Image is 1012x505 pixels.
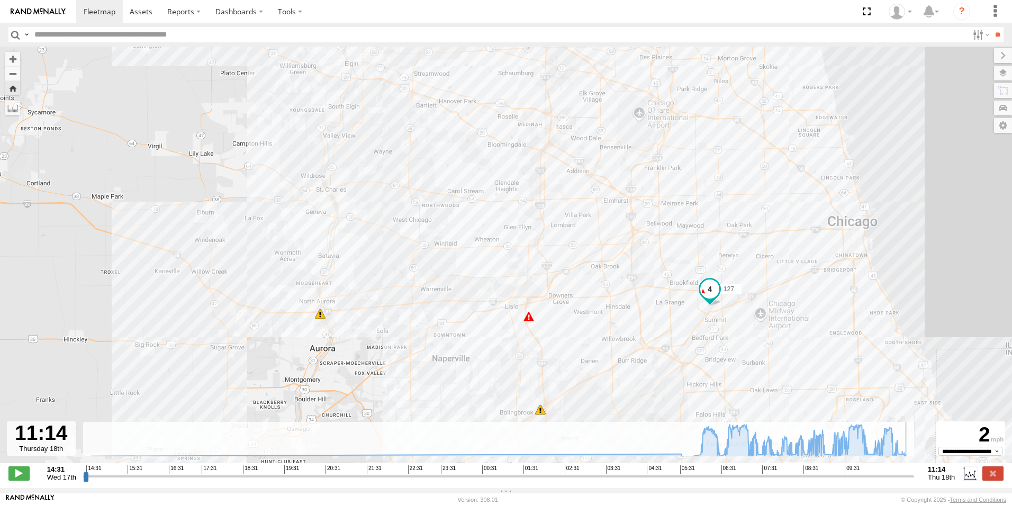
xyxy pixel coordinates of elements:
label: Map Settings [994,118,1012,133]
span: 21:31 [367,465,382,474]
label: Measure [5,101,20,115]
label: Close [982,466,1004,480]
span: 03:31 [606,465,621,474]
span: 07:31 [762,465,777,474]
span: 04:31 [647,465,662,474]
span: 01:31 [523,465,538,474]
strong: 11:14 [928,465,955,473]
span: 22:31 [408,465,423,474]
a: Terms and Conditions [950,497,1006,503]
span: 20:31 [326,465,340,474]
label: Search Filter Options [969,27,991,42]
span: 23:31 [441,465,456,474]
button: Zoom out [5,66,20,81]
span: 17:31 [202,465,216,474]
span: 14:31 [86,465,101,474]
img: rand-logo.svg [11,8,66,15]
div: Version: 308.01 [458,497,498,503]
span: Wed 17th Sep 2025 [47,473,76,481]
label: Search Query [22,27,31,42]
button: Zoom Home [5,81,20,95]
span: 18:31 [243,465,258,474]
span: Thu 18th Sep 2025 [928,473,955,481]
span: 08:31 [803,465,818,474]
i: ? [953,3,970,20]
span: 09:31 [845,465,860,474]
label: Play/Stop [8,466,30,480]
span: 00:31 [482,465,497,474]
span: 15:31 [128,465,142,474]
span: 127 [724,285,734,293]
span: 02:31 [565,465,580,474]
a: Visit our Website [6,494,55,505]
strong: 14:31 [47,465,76,473]
span: 05:31 [680,465,695,474]
div: © Copyright 2025 - [901,497,1006,503]
div: Ed Pruneda [885,4,916,20]
button: Zoom in [5,52,20,66]
span: 19:31 [284,465,299,474]
span: 16:31 [169,465,184,474]
span: 06:31 [721,465,736,474]
div: 2 [938,423,1004,447]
